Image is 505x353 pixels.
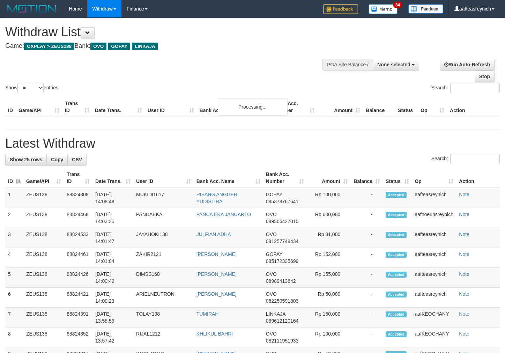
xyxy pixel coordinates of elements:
[23,168,64,188] th: Game/API: activate to sort column ascending
[408,4,443,14] img: panduan.png
[92,188,133,208] td: [DATE] 14:08:48
[64,308,92,328] td: 88824391
[412,168,456,188] th: Op: activate to sort column ascending
[92,97,145,117] th: Date Trans.
[307,308,351,328] td: Rp 150,000
[475,71,495,82] a: Stop
[64,288,92,308] td: 88824421
[64,328,92,347] td: 88824352
[377,62,410,67] span: None selected
[431,154,500,164] label: Search:
[5,328,23,347] td: 8
[5,268,23,288] td: 5
[351,228,383,248] td: -
[266,278,296,284] span: Copy 08989413642 to clipboard
[386,232,407,238] span: Accepted
[5,308,23,328] td: 7
[64,188,92,208] td: 88824808
[194,168,263,188] th: Bank Acc. Name: activate to sort column ascending
[386,311,407,317] span: Accepted
[412,228,456,248] td: aafteasreynich
[23,268,64,288] td: ZEUS138
[92,168,133,188] th: Date Trans.: activate to sort column ascending
[16,97,62,117] th: Game/API
[133,288,194,308] td: ARIELNEUTRON
[5,25,330,39] h1: Withdraw List
[307,248,351,268] td: Rp 152,000
[196,212,251,217] a: PANCA EKA JANUARTO
[351,168,383,188] th: Balance: activate to sort column ascending
[412,208,456,228] td: aafnoeunsreypich
[307,228,351,248] td: Rp 81,000
[5,188,23,208] td: 1
[323,4,358,14] img: Feedback.jpg
[450,83,500,93] input: Search:
[64,248,92,268] td: 88824461
[440,59,495,71] a: Run Auto-Refresh
[266,298,298,304] span: Copy 082250591803 to clipboard
[266,251,282,257] span: GOPAY
[133,208,194,228] td: PANCAEKA
[307,188,351,208] td: Rp 100,000
[5,137,500,150] h1: Latest Withdraw
[266,258,298,264] span: Copy 085172335699 to clipboard
[108,43,130,50] span: GOPAY
[196,271,237,277] a: [PERSON_NAME]
[10,157,42,162] span: Show 25 rows
[307,168,351,188] th: Amount: activate to sort column ascending
[5,3,58,14] img: MOTION_logo.png
[133,268,194,288] td: DIMSS168
[412,288,456,308] td: aafteasreynich
[266,291,277,297] span: OVO
[351,208,383,228] td: -
[196,251,237,257] a: [PERSON_NAME]
[386,212,407,218] span: Accepted
[196,331,233,337] a: KHLIKUL BAHRI
[92,228,133,248] td: [DATE] 14:01:47
[412,308,456,328] td: aafKEOCHANY
[196,231,231,237] a: JULFIAN ADHA
[266,219,298,224] span: Copy 089506427015 to clipboard
[5,288,23,308] td: 6
[459,331,469,337] a: Note
[132,43,158,50] span: LINKAJA
[67,154,87,166] a: CSV
[317,97,363,117] th: Amount
[351,188,383,208] td: -
[431,83,500,93] label: Search:
[92,288,133,308] td: [DATE] 14:00:23
[266,311,285,317] span: LINKAJA
[266,318,298,324] span: Copy 089612120164 to clipboard
[5,83,58,93] label: Show entries
[386,292,407,297] span: Accepted
[51,157,63,162] span: Copy
[64,208,92,228] td: 88824468
[369,4,398,14] img: Button%20Memo.svg
[64,228,92,248] td: 88824533
[459,212,469,217] a: Note
[351,308,383,328] td: -
[90,43,106,50] span: OVO
[459,271,469,277] a: Note
[266,331,277,337] span: OVO
[351,288,383,308] td: -
[23,308,64,328] td: ZEUS138
[92,208,133,228] td: [DATE] 14:03:35
[23,248,64,268] td: ZEUS138
[133,228,194,248] td: JAYAHOKI138
[145,97,197,117] th: User ID
[450,154,500,164] input: Search:
[351,268,383,288] td: -
[266,199,298,204] span: Copy 085378767641 to clipboard
[363,97,395,117] th: Balance
[266,212,277,217] span: OVO
[307,288,351,308] td: Rp 50,000
[351,328,383,347] td: -
[307,268,351,288] td: Rp 155,000
[383,168,412,188] th: Status: activate to sort column ascending
[72,157,82,162] span: CSV
[307,208,351,228] td: Rp 600,000
[133,248,194,268] td: ZAKIR2121
[197,97,272,117] th: Bank Acc. Name
[307,328,351,347] td: Rp 100,000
